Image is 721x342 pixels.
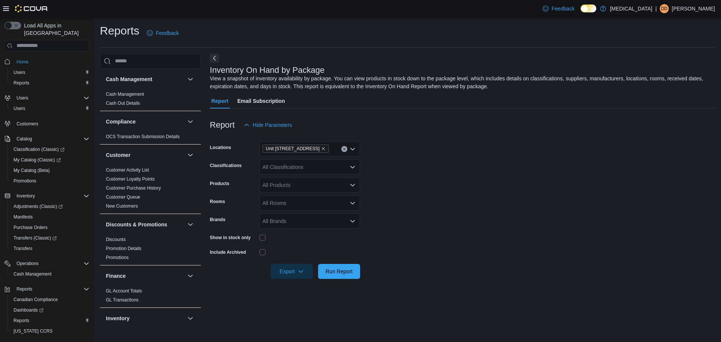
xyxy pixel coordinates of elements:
a: My Catalog (Classic) [8,155,92,165]
span: Users [14,69,25,75]
div: Diego de Azevedo [660,4,669,13]
h3: Inventory [106,315,130,322]
button: Hide Parameters [241,118,295,133]
a: Users [11,68,28,77]
a: Users [11,104,28,113]
span: Operations [17,261,39,267]
button: Users [8,103,92,114]
span: Classification (Classic) [14,146,65,152]
span: Hide Parameters [253,121,292,129]
h3: Cash Management [106,75,152,83]
h3: Inventory On Hand by Package [210,66,325,75]
button: Manifests [8,212,92,222]
a: Cash Management [106,92,144,97]
button: Operations [14,259,42,268]
span: Transfers [11,244,89,253]
button: Export [271,264,313,279]
span: Customers [17,121,38,127]
button: Inventory [106,315,184,322]
span: Unit 385 North Dollarton Highway [262,145,329,153]
a: Customer Loyalty Points [106,176,155,182]
span: Manifests [14,214,33,220]
span: Washington CCRS [11,327,89,336]
button: Catalog [2,134,92,144]
span: My Catalog (Beta) [11,166,89,175]
button: Next [210,54,219,63]
span: My Catalog (Classic) [14,157,61,163]
a: Cash Out Details [106,101,140,106]
a: GL Account Totals [106,288,142,294]
span: Users [14,105,25,111]
div: Customer [100,166,201,214]
a: GL Transactions [106,297,139,303]
span: Reports [14,318,29,324]
a: Transfers [11,244,35,253]
a: Manifests [11,212,36,221]
label: Include Archived [210,249,246,255]
span: Users [14,93,89,102]
a: Home [14,57,32,66]
span: Reports [14,285,89,294]
span: Adjustments (Classic) [14,203,63,209]
span: Canadian Compliance [14,297,58,303]
a: Adjustments (Classic) [8,201,92,212]
span: Catalog [17,136,32,142]
button: Open list of options [350,164,356,170]
a: Cash Management [11,270,54,279]
span: Customers [14,119,89,128]
span: My Catalog (Classic) [11,155,89,164]
span: Dashboards [11,306,89,315]
h3: Customer [106,151,130,159]
span: Report [211,93,228,108]
label: Show in stock only [210,235,251,241]
button: Users [14,93,31,102]
span: [US_STATE] CCRS [14,328,53,334]
span: Reports [11,316,89,325]
a: Classification (Classic) [8,144,92,155]
div: Compliance [100,132,201,144]
button: My Catalog (Beta) [8,165,92,176]
a: My Catalog (Beta) [11,166,53,175]
a: Canadian Compliance [11,295,61,304]
button: Open list of options [350,200,356,206]
button: Open list of options [350,182,356,188]
h3: Report [210,121,235,130]
span: Catalog [14,134,89,143]
button: Discounts & Promotions [106,221,184,228]
label: Products [210,181,229,187]
button: Inventory [14,191,38,200]
a: Classification (Classic) [11,145,68,154]
h1: Reports [100,23,139,38]
span: Transfers (Classic) [11,234,89,243]
button: Cash Management [8,269,92,279]
button: Catalog [14,134,35,143]
button: Purchase Orders [8,222,92,233]
span: Email Subscription [237,93,285,108]
span: Promotions [11,176,89,185]
button: Open list of options [350,218,356,224]
p: [MEDICAL_DATA] [610,4,652,13]
span: Reports [17,286,32,292]
button: Clear input [341,146,347,152]
button: Discounts & Promotions [186,220,195,229]
button: Finance [106,272,184,280]
span: Run Report [326,268,353,275]
div: Cash Management [100,90,201,111]
a: Feedback [540,1,578,16]
span: Cash Out Details [106,100,140,106]
button: Run Report [318,264,360,279]
a: Purchase Orders [11,223,51,232]
label: Classifications [210,163,242,169]
a: Promotions [11,176,39,185]
span: Feedback [552,5,575,12]
a: Promotion Details [106,246,142,251]
span: New Customers [106,203,138,209]
p: | [655,4,657,13]
span: Discounts [106,237,126,243]
span: Cash Management [11,270,89,279]
button: Inventory [2,191,92,201]
a: Discounts [106,237,126,242]
span: Feedback [156,29,179,37]
a: My Catalog (Classic) [11,155,64,164]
